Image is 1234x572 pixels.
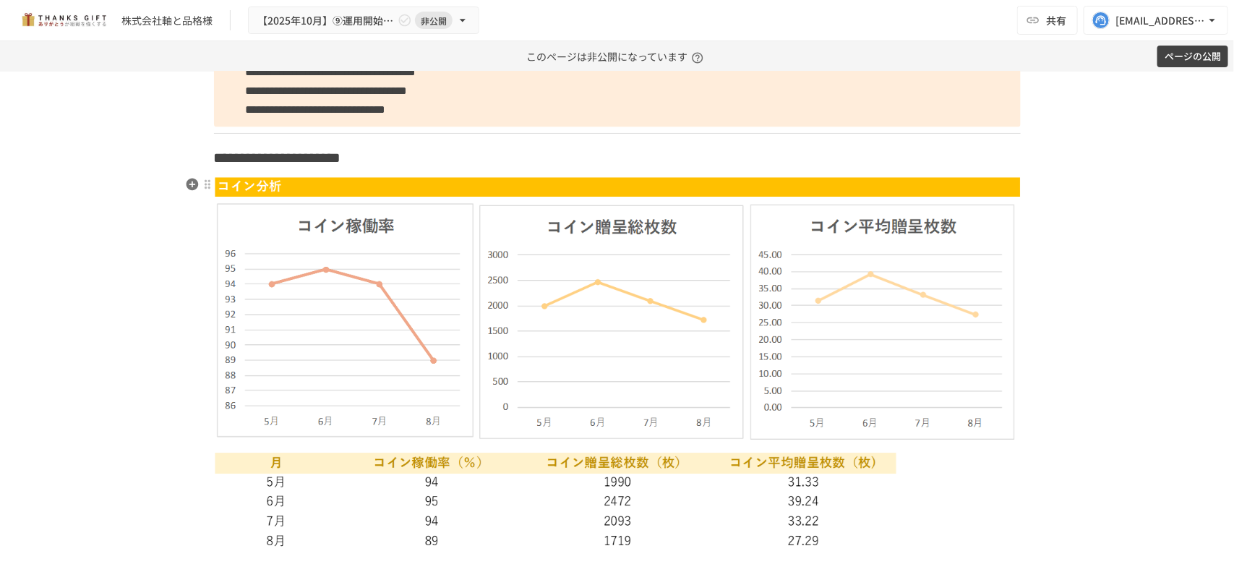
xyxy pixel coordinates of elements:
[1017,6,1078,35] button: 共有
[526,41,708,72] p: このページは非公開になっています
[214,176,1021,553] img: oV4c8WeReVbmcP81K8zRiLbyEAR0mwcEHAnavXwcMzO
[17,9,110,32] img: mMP1OxWUAhQbsRWCurg7vIHe5HqDpP7qZo7fRoNLXQh
[1115,12,1205,30] div: [EMAIL_ADDRESS][DOMAIN_NAME]
[1157,46,1228,68] button: ページの公開
[1046,12,1066,28] span: 共有
[257,12,395,30] span: 【2025年10月】⑨運用開始後2回目振り返りMTG
[1084,6,1228,35] button: [EMAIL_ADDRESS][DOMAIN_NAME]
[121,13,213,28] div: 株式会社軸と品格様
[248,7,479,35] button: 【2025年10月】⑨運用開始後2回目振り返りMTG非公開
[415,13,453,28] span: 非公開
